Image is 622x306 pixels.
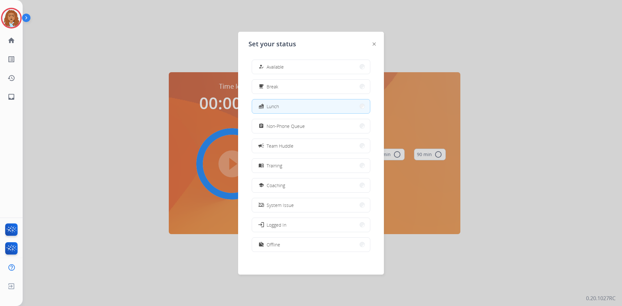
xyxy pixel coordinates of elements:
span: System Issue [267,202,294,209]
button: Available [252,60,370,74]
mat-icon: home [7,37,15,44]
span: Offline [267,241,280,248]
button: Lunch [252,99,370,113]
span: Non-Phone Queue [267,123,305,130]
mat-icon: menu_book [259,163,264,168]
span: Team Huddle [267,142,294,149]
button: System Issue [252,198,370,212]
button: Non-Phone Queue [252,119,370,133]
img: avatar [2,9,20,27]
span: Logged In [267,221,286,228]
mat-icon: assignment [259,123,264,129]
mat-icon: work_off [259,242,264,247]
button: Team Huddle [252,139,370,153]
mat-icon: fastfood [259,104,264,109]
mat-icon: free_breakfast [259,84,264,89]
mat-icon: phonelink_off [259,202,264,208]
mat-icon: campaign [258,142,264,149]
span: Training [267,162,282,169]
span: Break [267,83,278,90]
button: Training [252,159,370,173]
span: Available [267,63,284,70]
mat-icon: inbox [7,93,15,101]
mat-icon: school [259,183,264,188]
mat-icon: how_to_reg [259,64,264,70]
button: Logged In [252,218,370,232]
span: Lunch [267,103,279,110]
img: close-button [373,42,376,46]
span: Set your status [248,40,296,49]
button: Offline [252,238,370,252]
button: Coaching [252,178,370,192]
button: Break [252,80,370,94]
p: 0.20.1027RC [586,294,616,302]
mat-icon: history [7,74,15,82]
span: Coaching [267,182,285,189]
mat-icon: login [258,221,264,228]
mat-icon: list_alt [7,55,15,63]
